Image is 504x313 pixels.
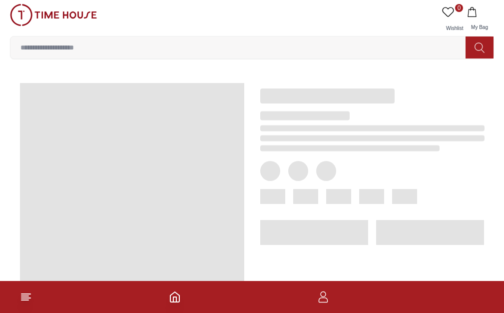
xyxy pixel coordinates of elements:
[455,4,463,12] span: 0
[10,4,97,26] img: ...
[440,4,465,36] a: 0Wishlist
[465,4,494,36] button: My Bag
[442,25,467,31] span: Wishlist
[467,24,492,30] span: My Bag
[169,291,181,303] a: Home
